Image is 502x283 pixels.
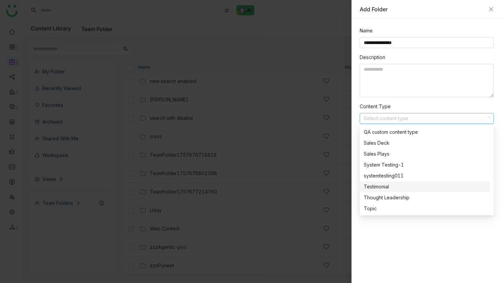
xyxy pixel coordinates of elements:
[360,5,485,13] div: Add Folder
[364,194,486,201] div: Thought Leadership
[364,172,486,180] div: systemtesting011
[360,138,490,148] nz-option-item: Sales Deck
[364,161,486,169] div: System Testing-1
[360,27,373,34] label: Name
[488,6,494,12] button: Close
[360,148,490,159] nz-option-item: Sales Plays
[360,103,391,110] label: Content Type
[360,192,490,203] nz-option-item: Thought Leadership
[364,150,486,158] div: Sales Plays
[364,139,486,147] div: Sales Deck
[364,205,486,212] div: Topic
[360,159,490,170] nz-option-item: System Testing-1
[360,181,490,192] nz-option-item: Testimonial
[364,128,486,136] div: QA custom content type
[360,203,490,214] nz-option-item: Topic
[360,54,385,61] label: Description
[360,170,490,181] nz-option-item: systemtesting011
[364,183,486,190] div: Testimonial
[360,127,490,138] nz-option-item: QA custom content type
